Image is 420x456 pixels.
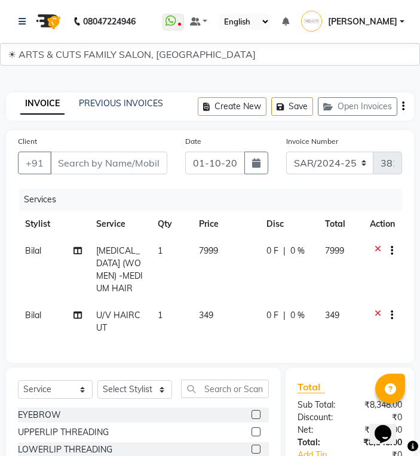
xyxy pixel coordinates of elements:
[18,211,89,238] th: Stylist
[198,97,266,116] button: Create New
[286,136,338,147] label: Invoice Number
[199,310,213,321] span: 349
[266,245,278,257] span: 0 F
[151,211,192,238] th: Qty
[289,399,350,411] div: Sub Total:
[289,411,350,424] div: Discount:
[318,211,363,238] th: Total
[290,245,305,257] span: 0 %
[158,245,163,256] span: 1
[18,136,37,147] label: Client
[20,93,65,115] a: INVOICE
[259,211,318,238] th: Disc
[89,211,151,238] th: Service
[199,245,218,256] span: 7999
[18,426,109,439] div: UPPERLIP THREADING
[25,245,41,256] span: Bilal
[83,5,136,38] b: 08047224946
[271,97,313,116] button: Save
[19,189,411,211] div: Services
[18,443,112,456] div: LOWERLIP THREADING
[185,136,201,147] label: Date
[30,5,64,38] img: logo
[192,211,260,238] th: Price
[96,245,143,294] span: [MEDICAL_DATA] (WOMEN) -MEDIUM HAIR
[318,97,397,116] button: Open Invoices
[283,309,286,322] span: |
[50,152,167,174] input: Search by Name/Mobile/Email/Code
[96,310,140,333] span: U/V HAIRCUT
[283,245,286,257] span: |
[289,424,350,436] div: Net:
[181,380,269,398] input: Search or Scan
[350,436,411,449] div: ₹8,348.00
[325,310,339,321] span: 349
[290,309,305,322] span: 0 %
[266,309,278,322] span: 0 F
[328,16,397,28] span: [PERSON_NAME]
[79,98,163,109] a: PREVIOUS INVOICES
[325,245,344,256] span: 7999
[301,11,322,32] img: Sandya
[289,436,350,449] div: Total:
[350,424,411,436] div: ₹8,348.00
[25,310,41,321] span: Bilal
[18,152,51,174] button: +91
[158,310,163,321] span: 1
[350,399,411,411] div: ₹8,348.00
[298,381,325,393] span: Total
[350,411,411,424] div: ₹0
[370,408,408,444] iframe: chat widget
[363,211,402,238] th: Action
